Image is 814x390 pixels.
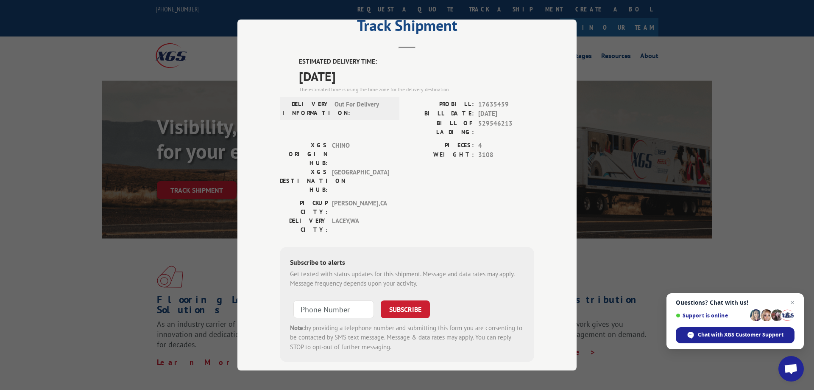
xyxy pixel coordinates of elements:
span: [GEOGRAPHIC_DATA] [332,168,389,194]
label: BILL DATE: [407,109,474,119]
div: Subscribe to alerts [290,257,524,269]
span: LACEY , WA [332,216,389,234]
div: by providing a telephone number and submitting this form you are consenting to be contacted by SM... [290,323,524,352]
div: The estimated time is using the time zone for the delivery destination. [299,86,534,93]
div: Open chat [778,356,804,382]
div: Get texted with status updates for this shipment. Message and data rates may apply. Message frequ... [290,269,524,289]
span: [PERSON_NAME] , CA [332,199,389,216]
span: 4 [478,141,534,151]
strong: Note: [290,324,305,332]
label: PROBILL: [407,100,474,109]
input: Phone Number [293,300,374,318]
span: [DATE] [299,67,534,86]
span: Questions? Chat with us! [676,299,794,306]
label: PIECES: [407,141,474,151]
span: Close chat [787,297,797,308]
span: 17635459 [478,100,534,109]
label: ESTIMATED DELIVERY TIME: [299,57,534,67]
label: XGS DESTINATION HUB: [280,168,328,194]
span: 529546213 [478,119,534,137]
label: DELIVERY CITY: [280,216,328,234]
label: XGS ORIGIN HUB: [280,141,328,168]
span: Support is online [676,312,747,319]
h2: Track Shipment [280,20,534,36]
button: SUBSCRIBE [381,300,430,318]
label: BILL OF LADING: [407,119,474,137]
span: [DATE] [478,109,534,119]
span: CHINO [332,141,389,168]
div: Chat with XGS Customer Support [676,327,794,343]
span: Out For Delivery [335,100,392,118]
span: Chat with XGS Customer Support [698,331,783,339]
label: WEIGHT: [407,150,474,160]
label: PICKUP CITY: [280,199,328,216]
span: 3108 [478,150,534,160]
label: DELIVERY INFORMATION: [282,100,330,118]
